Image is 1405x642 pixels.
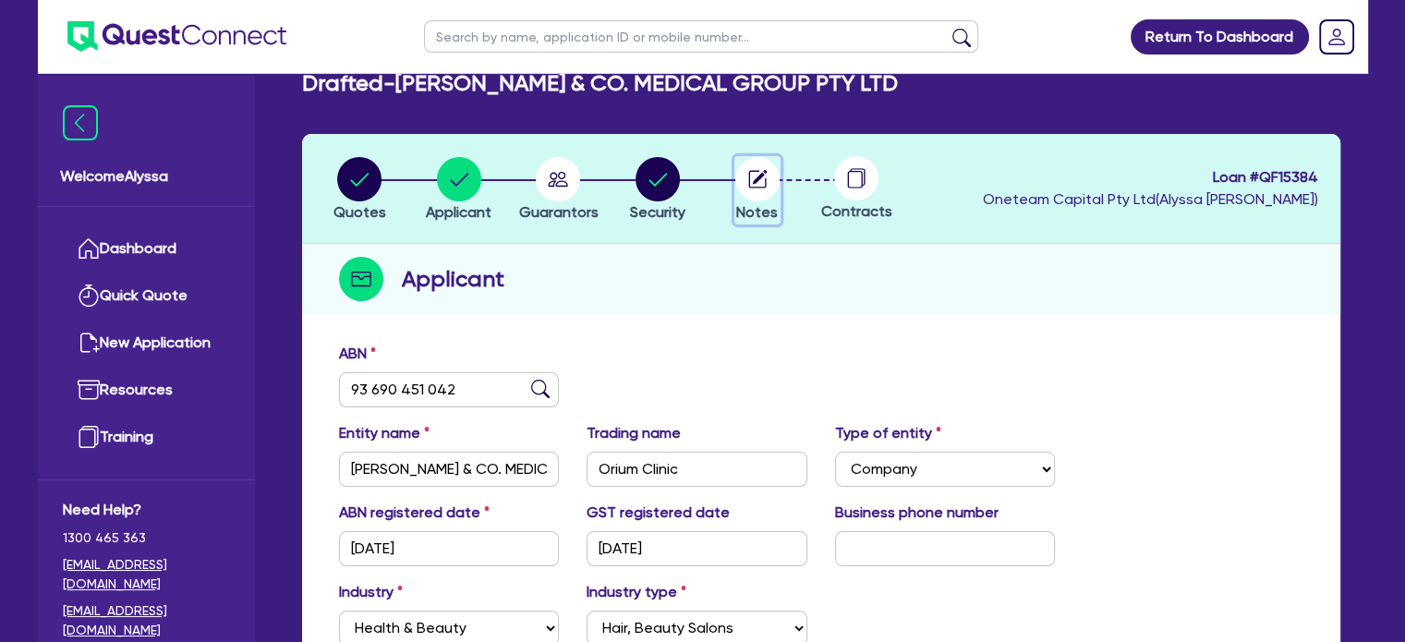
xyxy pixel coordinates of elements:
input: DD / MM / YYYY [587,531,807,566]
label: GST registered date [587,502,730,524]
button: Guarantors [517,156,599,224]
img: training [78,426,100,448]
label: Industry [339,581,403,603]
img: quick-quote [78,285,100,307]
span: Security [630,203,685,221]
img: step-icon [339,257,383,301]
span: Oneteam Capital Pty Ltd ( Alyssa [PERSON_NAME] ) [983,190,1318,208]
button: Quotes [333,156,387,224]
h2: Drafted - [PERSON_NAME] & CO. MEDICAL GROUP PTY LTD [302,70,898,97]
label: Industry type [587,581,686,603]
a: [EMAIL_ADDRESS][DOMAIN_NAME] [63,601,230,640]
input: Search by name, application ID or mobile number... [424,20,978,53]
label: ABN registered date [339,502,490,524]
button: Notes [734,156,781,224]
label: Entity name [339,422,430,444]
img: quest-connect-logo-blue [67,21,286,52]
label: Business phone number [835,502,999,524]
span: Welcome Alyssa [60,165,233,188]
a: Return To Dashboard [1131,19,1309,55]
a: Quick Quote [63,273,230,320]
span: Applicant [426,203,491,221]
a: Resources [63,367,230,414]
label: Type of entity [835,422,941,444]
h2: Applicant [402,262,504,296]
span: 1300 465 363 [63,528,230,548]
input: DD / MM / YYYY [339,531,560,566]
img: resources [78,379,100,401]
span: Quotes [333,203,386,221]
span: Contracts [821,202,892,220]
a: Dashboard [63,225,230,273]
a: [EMAIL_ADDRESS][DOMAIN_NAME] [63,555,230,594]
span: Need Help? [63,499,230,521]
img: new-application [78,332,100,354]
img: abn-lookup icon [531,380,550,398]
a: New Application [63,320,230,367]
label: Trading name [587,422,681,444]
a: Training [63,414,230,461]
a: Dropdown toggle [1313,13,1361,61]
button: Security [629,156,686,224]
span: Loan # QF15384 [983,166,1318,188]
label: ABN [339,343,376,365]
img: icon-menu-close [63,105,98,140]
span: Guarantors [518,203,598,221]
span: Notes [736,203,778,221]
button: Applicant [425,156,492,224]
